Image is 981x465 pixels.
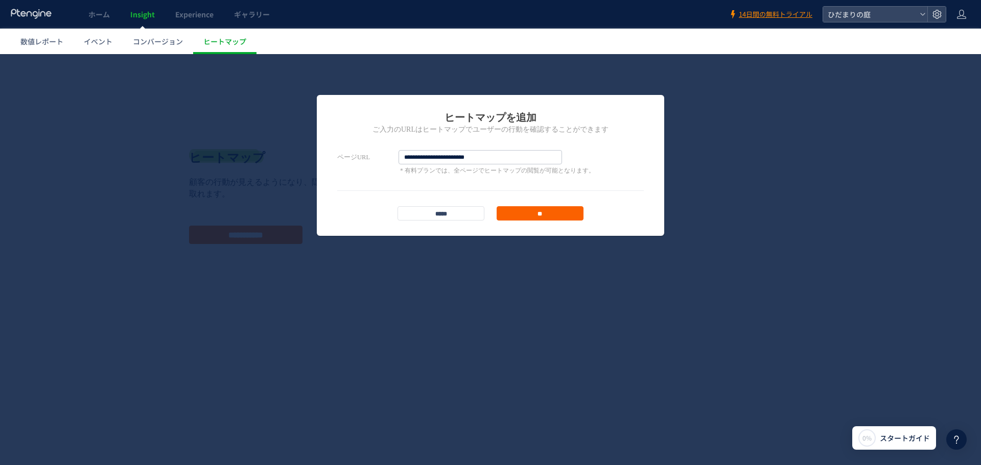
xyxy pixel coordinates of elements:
a: 14日間の無料トライアル [729,10,812,19]
span: ギャラリー [234,9,270,19]
span: スタートガイド [880,433,930,444]
span: Insight [130,9,155,19]
span: ヒートマップ [203,36,246,46]
p: ＊有料プランでは、全ページでヒートマップの閲覧が可能となります。 [399,112,595,121]
span: 数値レポート [20,36,63,46]
label: ページURL [337,96,399,110]
h2: ご入力のURLはヒートマップでユーザーの行動を確認することができます [337,70,644,81]
span: ひだまりの庭 [825,7,916,22]
span: コンバージョン [133,36,183,46]
h1: ヒートマップを追加 [337,56,644,70]
span: 0% [862,433,872,442]
span: イベント [84,36,112,46]
span: Experience [175,9,214,19]
span: 14日間の無料トライアル [739,10,812,19]
span: ホーム [88,9,110,19]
